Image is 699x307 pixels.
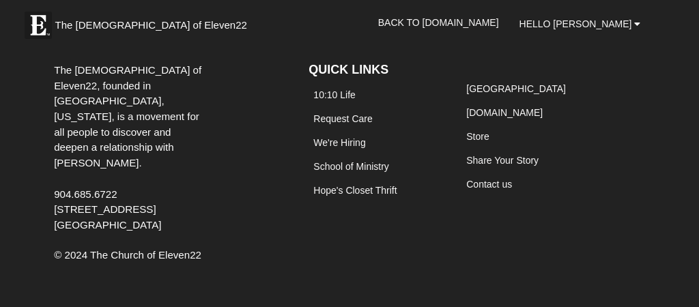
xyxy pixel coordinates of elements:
a: Hello [PERSON_NAME] [509,7,651,41]
img: Eleven22 logo [25,12,52,39]
a: Contact us [466,179,512,190]
a: Hope's Closet Thrift [313,185,397,196]
h4: QUICK LINKS [309,63,441,78]
span: The [DEMOGRAPHIC_DATA] of Eleven22 [55,18,247,32]
a: [GEOGRAPHIC_DATA] [466,83,566,94]
span: © 2024 The Church of Eleven22 [54,249,201,261]
a: Store [466,131,489,142]
a: [DOMAIN_NAME] [466,107,543,118]
a: 10:10 Life [313,89,356,100]
a: The [DEMOGRAPHIC_DATA] of Eleven22 [18,5,291,39]
div: The [DEMOGRAPHIC_DATA] of Eleven22, founded in [GEOGRAPHIC_DATA], [US_STATE], is a movement for a... [44,63,214,233]
a: School of Ministry [313,161,388,172]
span: [GEOGRAPHIC_DATA] [54,219,161,231]
a: We're Hiring [313,137,365,148]
a: Back to [DOMAIN_NAME] [368,5,509,40]
a: Share Your Story [466,155,539,166]
span: Hello [PERSON_NAME] [519,18,632,29]
a: Request Care [313,113,372,124]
